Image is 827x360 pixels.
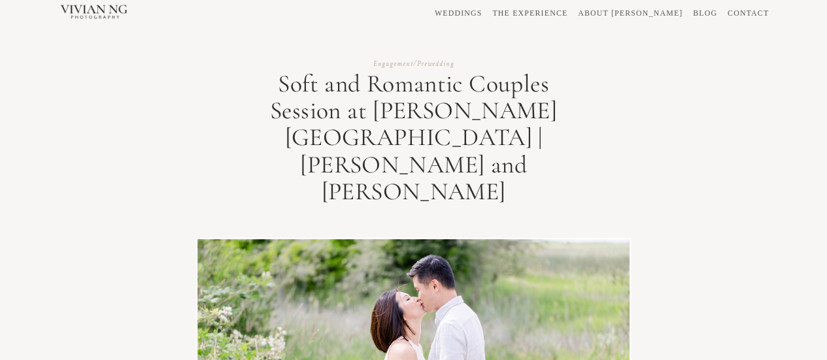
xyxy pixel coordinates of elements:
a: THE EXPERIENCE [492,10,567,18]
a: WEDDINGS [435,10,482,18]
a: Engagement/Prewedding [373,59,454,69]
h1: Soft and Romantic Couples Session at [PERSON_NAME][GEOGRAPHIC_DATA] | [PERSON_NAME] and [PERSON_N... [243,71,585,206]
a: BLOG [693,10,717,18]
a: CONTACT [728,10,769,18]
a: ABOUT [PERSON_NAME] [578,10,683,18]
